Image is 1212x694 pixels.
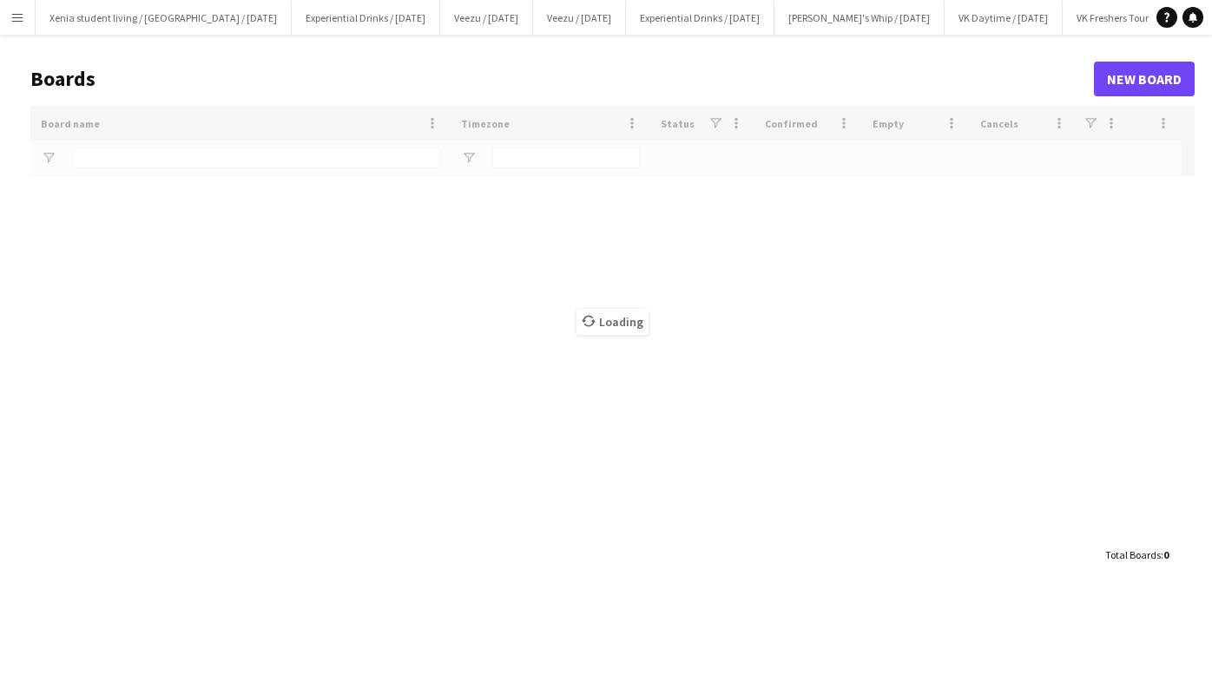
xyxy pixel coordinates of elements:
button: VK Daytime / [DATE] [945,1,1063,35]
button: Veezu / [DATE] [440,1,533,35]
button: Veezu / [DATE] [533,1,626,35]
button: Xenia student living / [GEOGRAPHIC_DATA] / [DATE] [36,1,292,35]
button: VK Freshers Tour / [DATE] [1063,1,1201,35]
h1: Boards [30,66,1094,92]
button: [PERSON_NAME]'s Whip / [DATE] [774,1,945,35]
div: : [1105,538,1169,572]
a: New Board [1094,62,1195,96]
button: Experiential Drinks / [DATE] [626,1,774,35]
span: Loading [576,309,649,335]
span: 0 [1163,548,1169,561]
button: Experiential Drinks / [DATE] [292,1,440,35]
span: Total Boards [1105,548,1161,561]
